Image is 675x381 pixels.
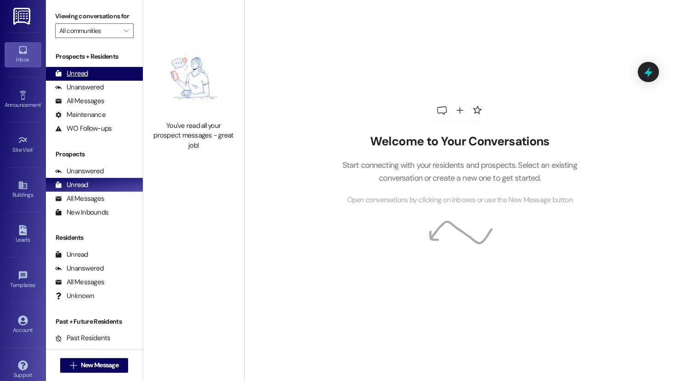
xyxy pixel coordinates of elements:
[46,233,143,243] div: Residents
[60,358,128,373] button: New Message
[55,291,94,301] div: Unknown
[347,194,573,206] span: Open conversations by clicking on inboxes or use the New Message button
[55,250,88,260] div: Unread
[33,145,34,152] span: •
[55,194,104,204] div: All Messages
[55,333,111,343] div: Past Residents
[46,317,143,326] div: Past + Future Residents
[59,23,119,38] input: All communities
[13,8,32,25] img: ResiDesk Logo
[46,149,143,159] div: Prospects
[5,133,41,157] a: Site Visit •
[55,69,88,78] div: Unread
[55,83,104,92] div: Unanswered
[5,268,41,293] a: Templates •
[328,134,591,149] h2: Welcome to Your Conversations
[328,159,591,185] p: Start connecting with your residents and prospects. Select an existing conversation or create a n...
[5,313,41,337] a: Account
[55,208,108,217] div: New Inbounds
[55,347,117,357] div: Future Residents
[46,52,143,61] div: Prospects + Residents
[5,177,41,202] a: Buildings
[55,124,112,133] div: WO Follow-ups
[55,180,88,190] div: Unread
[55,96,104,106] div: All Messages
[153,121,234,150] div: You've read all your prospect messages - great job!
[153,40,234,116] img: empty-state
[55,166,104,176] div: Unanswered
[81,360,118,370] span: New Message
[55,110,106,120] div: Maintenance
[55,9,134,23] label: Viewing conversations for
[124,27,129,34] i: 
[5,222,41,247] a: Leads
[41,100,42,107] span: •
[35,281,37,287] span: •
[55,264,104,273] div: Unanswered
[55,277,104,287] div: All Messages
[70,362,77,369] i: 
[5,42,41,67] a: Inbox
